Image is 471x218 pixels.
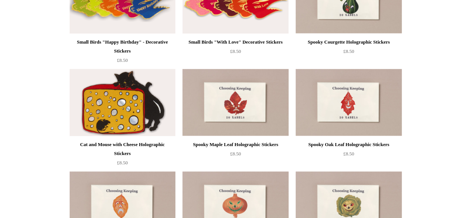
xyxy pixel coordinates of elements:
a: Small Birds "Happy Birthday" - Decorative Stickers £8.50 [70,38,175,68]
div: Small Birds "Happy Birthday" - Decorative Stickers [71,38,174,56]
img: Cat and Mouse with Cheese Holographic Stickers [70,69,175,136]
a: Spooky Maple Leaf Holographic Stickers Spooky Maple Leaf Holographic Stickers [182,69,288,136]
div: Spooky Maple Leaf Holographic Stickers [184,140,286,149]
a: Spooky Oak Leaf Holographic Stickers Spooky Oak Leaf Holographic Stickers [296,69,401,136]
a: Cat and Mouse with Cheese Holographic Stickers Cat and Mouse with Cheese Holographic Stickers [70,69,175,136]
a: Small Birds "With Love" Decorative Stickers £8.50 [182,38,288,68]
a: Cat and Mouse with Cheese Holographic Stickers £8.50 [70,140,175,171]
span: £8.50 [230,151,241,157]
span: £8.50 [343,48,354,54]
span: £8.50 [343,151,354,157]
img: Spooky Oak Leaf Holographic Stickers [296,69,401,136]
div: Spooky Oak Leaf Holographic Stickers [297,140,400,149]
div: Spooky Courgette Holographic Stickers [297,38,400,47]
div: Cat and Mouse with Cheese Holographic Stickers [71,140,174,158]
a: Spooky Maple Leaf Holographic Stickers £8.50 [182,140,288,171]
span: £8.50 [117,160,128,165]
a: Spooky Oak Leaf Holographic Stickers £8.50 [296,140,401,171]
div: Small Birds "With Love" Decorative Stickers [184,38,286,47]
img: Spooky Maple Leaf Holographic Stickers [182,69,288,136]
span: £8.50 [117,57,128,63]
span: £8.50 [230,48,241,54]
a: Spooky Courgette Holographic Stickers £8.50 [296,38,401,68]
